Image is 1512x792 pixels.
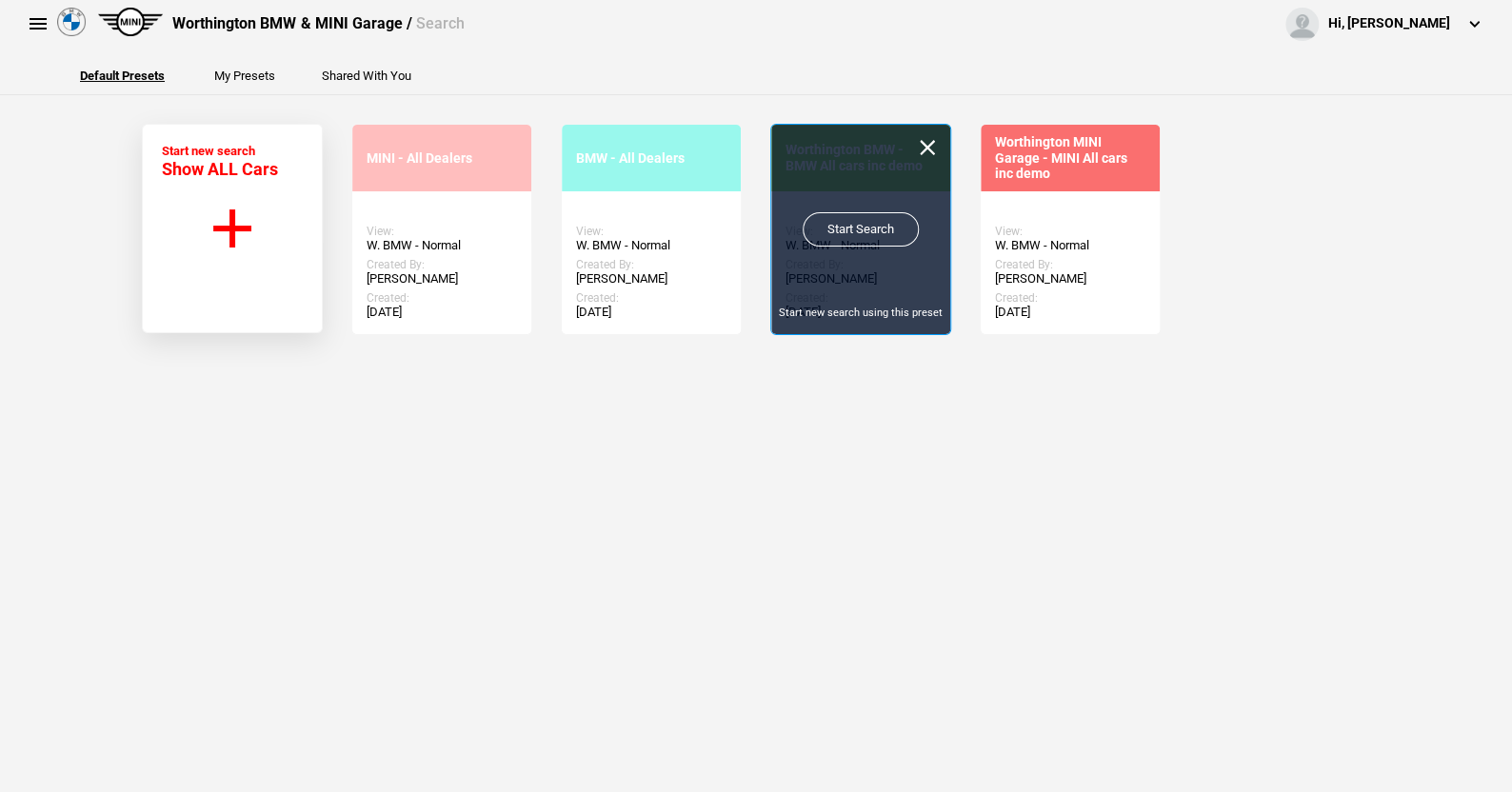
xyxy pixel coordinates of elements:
div: [PERSON_NAME] [367,271,517,287]
div: [DATE] [995,305,1145,320]
div: W. BMW - Normal [576,238,726,253]
div: [PERSON_NAME] [576,271,726,287]
button: Start new search Show ALL Cars [142,124,323,333]
button: My Presets [214,69,275,82]
img: bmw.png [57,8,86,36]
div: Worthington BMW & MINI Garage / [172,13,464,34]
div: Worthington MINI Garage - MINI All cars inc demo [995,134,1145,182]
span: Show ALL Cars [162,159,278,179]
div: View: [576,225,726,238]
button: Shared With You [322,69,411,82]
div: Created: [367,291,517,305]
div: View: [367,225,517,238]
div: [PERSON_NAME] [995,271,1145,287]
div: Created: [576,291,726,305]
div: W. BMW - Normal [995,238,1145,253]
div: [DATE] [367,305,517,320]
img: mini.png [98,8,163,36]
button: Default Presets [80,69,165,82]
div: MINI - All Dealers [367,150,517,167]
div: Created: [995,291,1145,305]
div: [DATE] [576,305,726,320]
div: Created By: [995,258,1145,271]
div: BMW - All Dealers [576,150,726,167]
div: W. BMW - Normal [367,238,517,253]
div: Start new search [162,144,278,179]
a: Start Search [803,212,919,247]
div: Hi, [PERSON_NAME] [1328,14,1450,33]
div: Start new search using this preset [771,306,950,320]
div: Created By: [576,258,726,271]
div: Created By: [367,258,517,271]
span: Search [415,14,464,32]
div: View: [995,225,1145,238]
